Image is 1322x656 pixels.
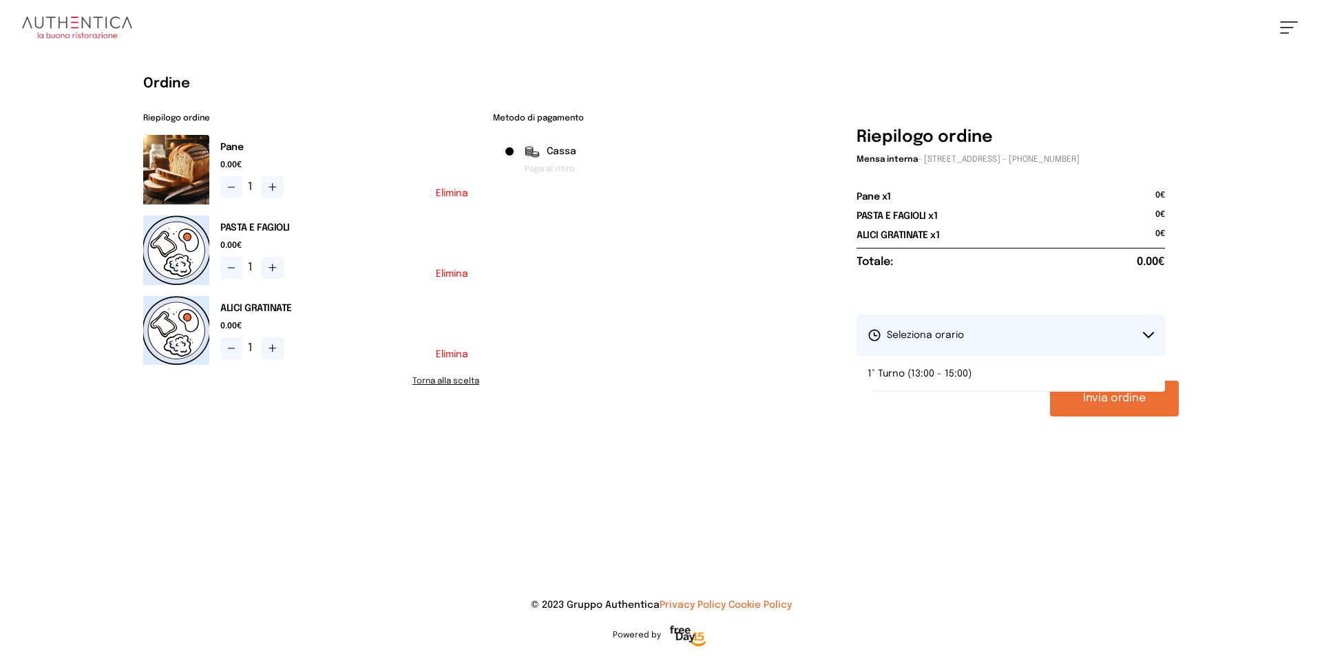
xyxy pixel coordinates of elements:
[868,367,972,381] span: 1° Turno (13:00 - 15:00)
[22,598,1300,612] p: © 2023 Gruppo Authentica
[857,315,1165,356] button: Seleziona orario
[728,600,792,610] a: Cookie Policy
[660,600,726,610] a: Privacy Policy
[613,630,661,641] span: Powered by
[868,328,964,342] span: Seleziona orario
[667,623,710,650] img: logo-freeday.3e08031.png
[1050,381,1179,416] button: Invia ordine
